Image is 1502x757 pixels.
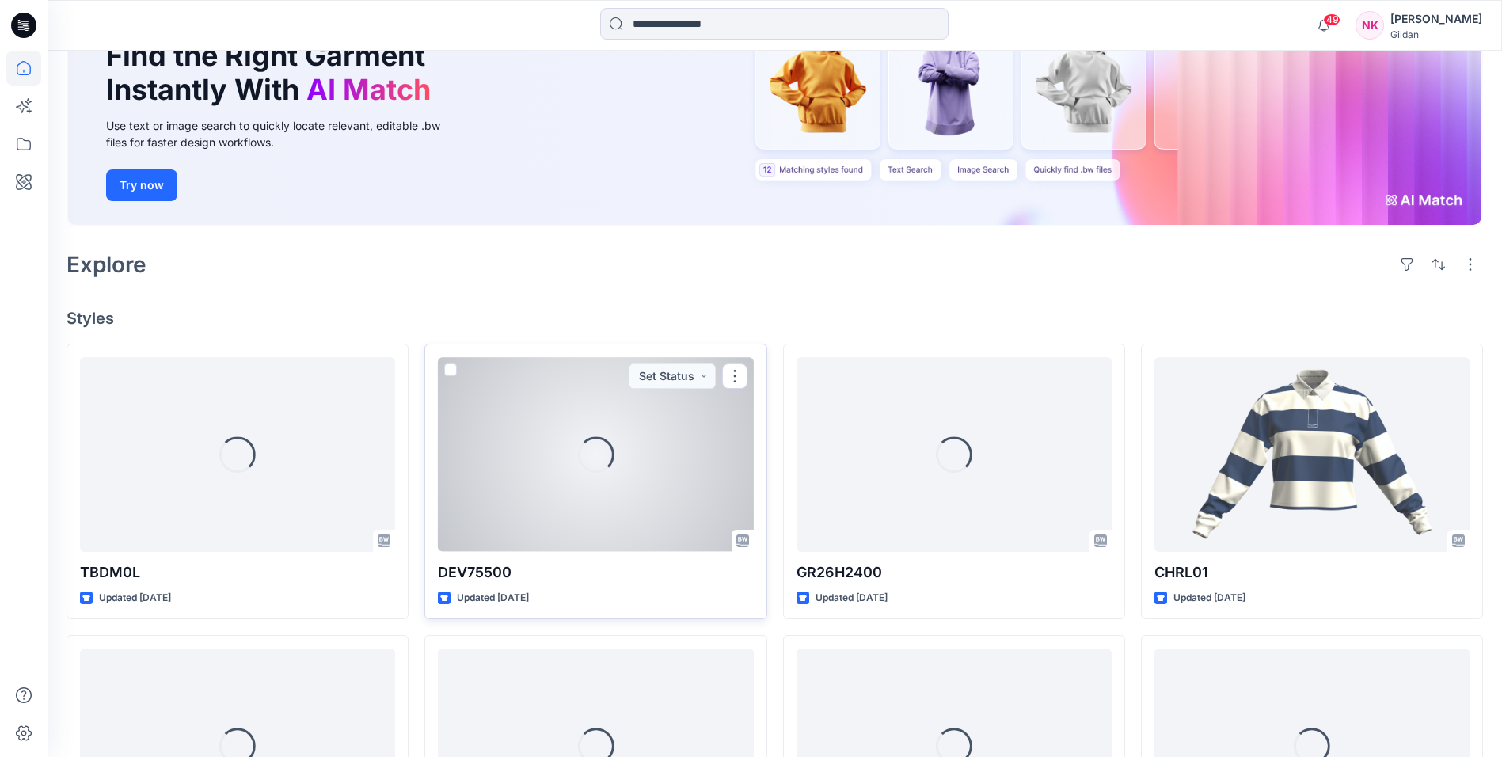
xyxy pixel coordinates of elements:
div: Gildan [1390,29,1482,40]
div: [PERSON_NAME] [1390,10,1482,29]
p: Updated [DATE] [1173,590,1245,607]
div: Use text or image search to quickly locate relevant, editable .bw files for faster design workflows. [106,117,462,150]
h1: Find the Right Garment Instantly With [106,39,439,107]
p: Updated [DATE] [99,590,171,607]
div: NK [1356,11,1384,40]
p: TBDM0L [80,561,395,584]
h2: Explore [67,252,146,277]
p: GR26H2400 [797,561,1112,584]
a: CHRL01 [1154,357,1470,551]
span: 49 [1323,13,1340,26]
p: Updated [DATE] [457,590,529,607]
p: Updated [DATE] [816,590,888,607]
h4: Styles [67,309,1483,328]
button: Try now [106,169,177,201]
span: AI Match [306,72,431,107]
p: CHRL01 [1154,561,1470,584]
p: DEV75500 [438,561,753,584]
